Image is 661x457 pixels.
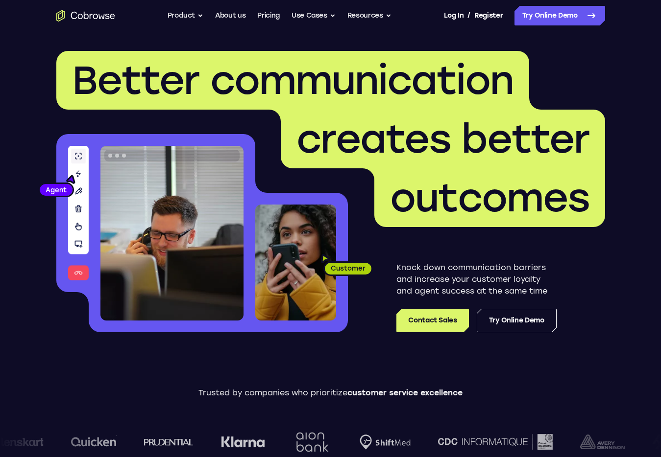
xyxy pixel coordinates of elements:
p: Knock down communication barriers and increase your customer loyalty and agent success at the sam... [396,262,557,297]
span: outcomes [390,174,589,221]
span: customer service excellence [347,388,463,397]
button: Product [168,6,204,25]
a: Register [474,6,503,25]
a: Try Online Demo [477,309,557,332]
button: Use Cases [292,6,336,25]
img: A customer holding their phone [255,205,336,320]
img: Klarna [221,436,265,448]
a: Contact Sales [396,309,468,332]
img: prudential [144,438,194,446]
img: CDC Informatique [438,434,553,449]
a: About us [215,6,245,25]
button: Resources [347,6,392,25]
span: creates better [296,115,589,162]
img: A customer support agent talking on the phone [100,146,244,320]
a: Log In [444,6,464,25]
a: Go to the home page [56,10,115,22]
span: Better communication [72,57,514,104]
a: Pricing [257,6,280,25]
a: Try Online Demo [514,6,605,25]
span: / [467,10,470,22]
img: Shiftmed [360,434,411,450]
